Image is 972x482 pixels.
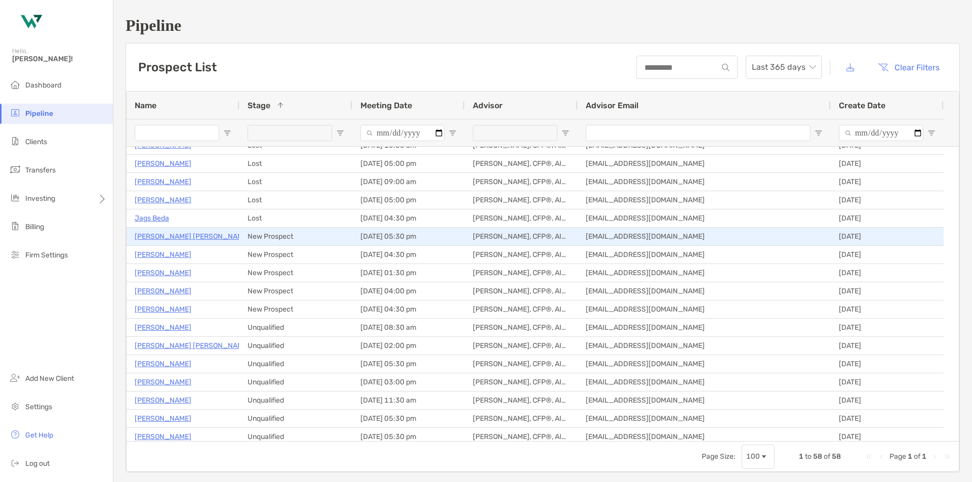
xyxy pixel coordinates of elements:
[9,372,21,384] img: add_new_client icon
[578,246,831,264] div: [EMAIL_ADDRESS][DOMAIN_NAME]
[9,220,21,232] img: billing icon
[239,228,352,245] div: New Prospect
[465,428,578,446] div: [PERSON_NAME], CFP®, AIF®, CRPC™
[465,373,578,391] div: [PERSON_NAME], CFP®, AIF®, CRPC™
[824,452,830,461] span: of
[465,300,578,318] div: [PERSON_NAME], CFP®, AIF®, CRPC™
[930,453,939,461] div: Next Page
[722,64,730,71] img: input icon
[465,246,578,264] div: [PERSON_NAME], CFP®, AIF®, CRPC™
[865,453,873,461] div: First Page
[135,248,191,261] a: [PERSON_NAME]
[578,300,831,318] div: [EMAIL_ADDRESS][DOMAIN_NAME]
[831,410,944,427] div: [DATE]
[126,16,960,35] h1: Pipeline
[25,81,61,90] span: Dashboard
[135,230,250,243] a: [PERSON_NAME] [PERSON_NAME]
[135,157,191,170] p: [PERSON_NAME]
[239,391,352,409] div: Unqualified
[578,355,831,373] div: [EMAIL_ADDRESS][DOMAIN_NAME]
[578,209,831,227] div: [EMAIL_ADDRESS][DOMAIN_NAME]
[25,431,53,440] span: Get Help
[239,373,352,391] div: Unqualified
[831,191,944,209] div: [DATE]
[870,56,947,78] button: Clear Filters
[239,428,352,446] div: Unqualified
[815,129,823,137] button: Open Filter Menu
[352,209,465,227] div: [DATE] 04:30 pm
[742,445,775,469] div: Page Size
[135,303,191,316] a: [PERSON_NAME]
[135,101,156,110] span: Name
[578,228,831,245] div: [EMAIL_ADDRESS][DOMAIN_NAME]
[135,176,191,188] a: [PERSON_NAME]
[831,282,944,300] div: [DATE]
[578,191,831,209] div: [EMAIL_ADDRESS][DOMAIN_NAME]
[352,373,465,391] div: [DATE] 03:00 pm
[578,173,831,191] div: [EMAIL_ADDRESS][DOMAIN_NAME]
[352,228,465,245] div: [DATE] 05:30 pm
[832,452,841,461] span: 58
[465,391,578,409] div: [PERSON_NAME], CFP®, AIF®, CRPC™
[135,430,191,443] a: [PERSON_NAME]
[908,452,912,461] span: 1
[578,391,831,409] div: [EMAIL_ADDRESS][DOMAIN_NAME]
[135,212,169,225] a: Jags Beda
[248,101,270,110] span: Stage
[135,194,191,206] a: [PERSON_NAME]
[831,246,944,264] div: [DATE]
[336,129,344,137] button: Open Filter Menu
[25,194,55,203] span: Investing
[465,173,578,191] div: [PERSON_NAME], CFP®, AIF®, CRPC™
[352,391,465,409] div: [DATE] 11:30 am
[578,282,831,300] div: [EMAIL_ADDRESS][DOMAIN_NAME]
[135,125,219,141] input: Name Filter Input
[9,248,21,260] img: firm-settings icon
[586,125,811,141] input: Advisor Email Filter Input
[135,321,191,334] a: [PERSON_NAME]
[922,452,926,461] span: 1
[831,373,944,391] div: [DATE]
[702,452,736,461] div: Page Size:
[839,101,885,110] span: Create Date
[135,339,308,352] p: [PERSON_NAME] [PERSON_NAME] [PERSON_NAME]
[352,155,465,172] div: [DATE] 05:00 pm
[239,155,352,172] div: Lost
[805,452,812,461] span: to
[135,358,191,370] a: [PERSON_NAME]
[799,452,803,461] span: 1
[752,56,816,78] span: Last 365 days
[9,135,21,147] img: clients icon
[465,264,578,282] div: [PERSON_NAME], CFP®, AIF®, CRPC™
[943,453,951,461] div: Last Page
[831,155,944,172] div: [DATE]
[465,209,578,227] div: [PERSON_NAME], CFP®, AIF®, CRPC™
[9,78,21,91] img: dashboard icon
[578,264,831,282] div: [EMAIL_ADDRESS][DOMAIN_NAME]
[12,55,107,63] span: [PERSON_NAME]!
[473,101,503,110] span: Advisor
[25,459,50,468] span: Log out
[839,125,923,141] input: Create Date Filter Input
[135,394,191,407] p: [PERSON_NAME]
[135,285,191,297] p: [PERSON_NAME]
[352,319,465,336] div: [DATE] 08:30 am
[135,376,191,388] a: [PERSON_NAME]
[135,412,191,425] a: [PERSON_NAME]
[889,452,906,461] span: Page
[9,163,21,176] img: transfers icon
[223,129,231,137] button: Open Filter Menu
[352,264,465,282] div: [DATE] 01:30 pm
[239,319,352,336] div: Unqualified
[138,60,217,74] h3: Prospect List
[465,355,578,373] div: [PERSON_NAME], CFP®, AIF®, CRPC™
